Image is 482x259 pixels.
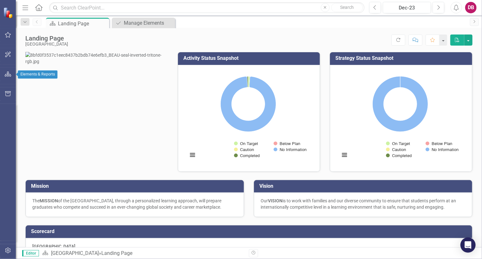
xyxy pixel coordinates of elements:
[124,19,174,27] div: Manage Elements
[340,151,349,160] button: View chart menu, Chart
[31,229,469,234] h3: Scorecard
[51,250,99,256] a: [GEOGRAPHIC_DATA]
[268,198,282,203] strong: VISION
[248,76,250,87] path: On Target, 3.
[426,141,452,146] button: Show Below Plan
[335,55,469,61] h3: Strategy Status Snapshot
[465,2,477,13] button: DB
[340,5,354,10] span: Search
[183,55,317,61] h3: Activity Status Snapshot
[220,76,276,132] path: No Information, 303.
[185,70,314,165] div: Chart. Highcharts interactive chart.
[32,244,75,249] strong: [GEOGRAPHIC_DATA]
[25,52,168,65] img: 8bfd0f3537c1eec8437b2bdb74e6efb3_BEAU-seal-inverted-tritone-rgb.jpg
[337,70,464,165] svg: Interactive chart
[373,76,428,132] path: No Information, 54.
[259,183,469,189] h3: Vision
[386,147,406,152] button: Show Caution
[249,76,250,87] path: Caution, 0.
[49,2,365,13] input: Search ClearPoint...
[185,70,312,165] svg: Interactive chart
[261,198,466,210] p: Our is to work with families and our diverse community to ensure that students perform at an inte...
[385,4,429,12] div: Dec-23
[18,70,58,79] div: Elements & Reports
[234,147,254,152] button: Show Caution
[3,7,14,18] img: ClearPoint Strategy
[22,250,39,256] span: Editor
[460,237,476,253] div: Open Intercom Messenger
[386,141,410,146] button: Show On Target
[58,20,108,28] div: Landing Page
[25,35,68,42] div: Landing Page
[274,141,300,146] button: Show Below Plan
[234,153,260,158] button: Show Completed
[274,147,306,152] button: Show No Information
[42,250,244,257] div: »
[25,42,68,47] div: [GEOGRAPHIC_DATA]
[113,19,174,27] a: Manage Elements
[386,153,412,158] button: Show Completed
[32,198,237,210] p: The of the [GEOGRAPHIC_DATA], through a personalized learning approach, will prepare graduates wh...
[331,3,363,12] button: Search
[188,151,197,160] button: View chart menu, Chart
[426,147,458,152] button: Show No Information
[31,183,241,189] h3: Mission
[101,250,132,256] div: Landing Page
[247,76,248,87] path: Completed, 2.
[234,141,258,146] button: Show On Target
[383,2,431,13] button: Dec-23
[337,70,466,165] div: Chart. Highcharts interactive chart.
[40,198,58,203] strong: MISSION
